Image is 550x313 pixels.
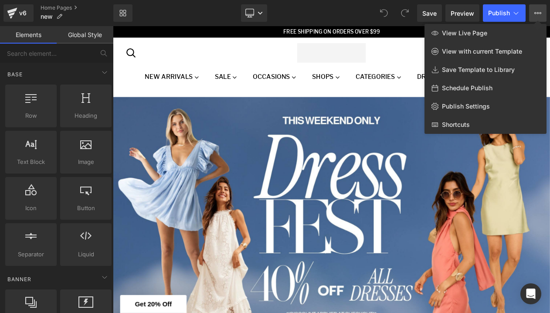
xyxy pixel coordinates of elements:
[63,111,109,120] span: Heading
[442,121,470,129] span: Shortcuts
[234,56,282,72] a: Shops
[488,10,510,17] span: Publish
[63,204,109,213] span: Button
[479,26,491,38] a: Wishlist
[13,24,31,41] a: Search
[442,29,487,37] span: View Live Page
[63,157,109,167] span: Image
[32,56,112,72] a: New Arrivals
[497,24,514,41] a: 0
[497,31,514,37] span: 0
[7,275,32,283] span: Banner
[3,4,34,22] a: v6
[41,13,53,20] span: new
[113,4,132,22] a: New Library
[41,4,113,11] a: Home Pages
[375,4,393,22] button: Undo
[457,24,475,41] a: Account
[57,26,113,44] a: Global Style
[520,283,541,304] div: Open Intercom Messenger
[396,4,414,22] button: Redo
[7,70,24,78] span: Base
[442,66,515,74] span: Save Template to Library
[8,250,54,259] span: Separator
[442,84,492,92] span: Schedule Publish
[451,9,474,18] span: Preview
[63,250,109,259] span: Liquid
[529,4,547,22] button: View Live PageView with current TemplateSave Template to LibrarySchedule PublishPublish SettingsS...
[442,48,522,55] span: View with current Template
[360,56,417,72] a: Dresses
[8,204,54,213] span: Icon
[286,56,356,72] a: Categories
[162,56,229,72] a: Occasions
[17,7,28,19] div: v6
[445,4,479,22] a: Preview
[421,56,496,72] a: Accessories
[8,157,54,167] span: Text Block
[8,111,54,120] span: Row
[483,4,526,22] button: Publish
[442,102,490,110] span: Publish Settings
[422,9,437,18] span: Save
[116,56,158,72] a: Sale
